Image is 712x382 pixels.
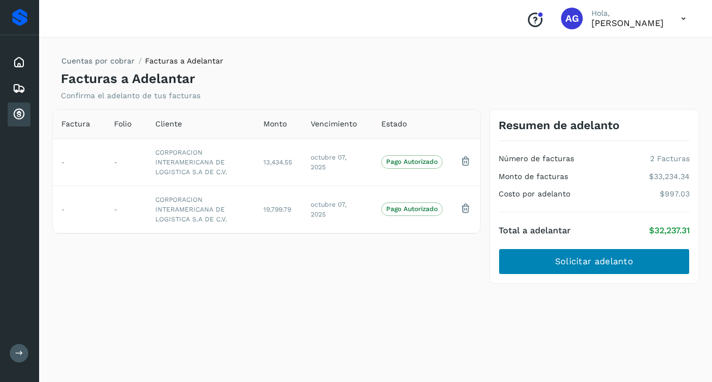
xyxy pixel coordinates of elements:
[499,172,568,181] h4: Monto de facturas
[61,71,195,87] h4: Facturas a Adelantar
[650,154,690,163] p: 2 Facturas
[105,138,147,186] td: -
[499,154,574,163] h4: Número de facturas
[145,56,223,65] span: Facturas a Adelantar
[499,249,690,275] button: Solicitar adelanto
[386,205,438,213] p: Pago Autorizado
[155,118,182,130] span: Cliente
[53,138,105,186] td: -
[591,18,664,28] p: ANABEL GARCÍA ANAYA
[311,118,357,130] span: Vencimiento
[649,225,690,235] p: $32,237.31
[8,103,30,126] div: Cuentas por cobrar
[311,154,346,171] span: octubre 07, 2025
[311,201,346,218] span: octubre 07, 2025
[499,118,620,132] h3: Resumen de adelanto
[147,138,255,186] td: CORPORACION INTERAMERICANA DE LOGISTICA S.A DE C.V.
[649,172,690,181] p: $33,234.34
[61,55,223,71] nav: breadcrumb
[8,77,30,100] div: Embarques
[105,186,147,233] td: -
[147,186,255,233] td: CORPORACION INTERAMERICANA DE LOGISTICA S.A DE C.V.
[555,256,633,268] span: Solicitar adelanto
[386,158,438,165] p: Pago Autorizado
[499,189,570,199] h4: Costo por adelanto
[61,91,200,100] p: Confirma el adelanto de tus facturas
[61,56,135,65] a: Cuentas por cobrar
[8,50,30,74] div: Inicio
[381,118,407,130] span: Estado
[61,118,90,130] span: Factura
[591,9,664,18] p: Hola,
[499,225,571,235] h4: Total a adelantar
[263,158,292,166] span: 13,434.55
[53,186,105,233] td: -
[114,118,131,130] span: Folio
[263,206,291,213] span: 19,799.79
[263,118,287,130] span: Monto
[660,189,690,199] p: $997.03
